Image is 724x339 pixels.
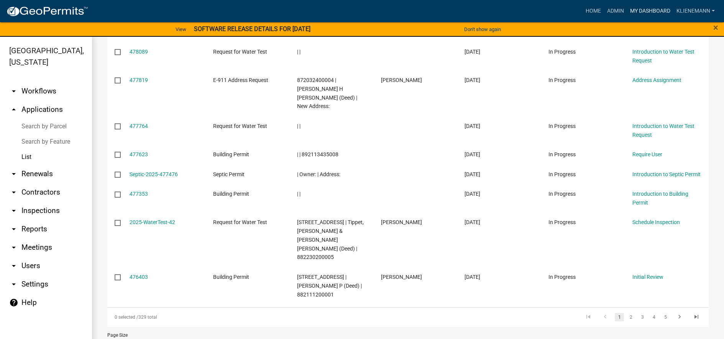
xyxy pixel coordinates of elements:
span: Request for Water Test [213,123,267,129]
span: In Progress [548,77,576,83]
span: 09/14/2025 [465,49,480,55]
i: arrow_drop_down [9,87,18,96]
li: page 5 [660,311,671,324]
i: arrow_drop_down [9,188,18,197]
a: Septic-2025-477476 [130,171,178,177]
span: × [713,22,718,33]
a: Schedule Inspection [632,219,680,225]
span: In Progress [548,191,576,197]
span: Lori Kohart [381,77,422,83]
span: In Progress [548,123,576,129]
span: Building Permit [213,151,249,157]
a: 478089 [130,49,148,55]
a: go to last page [689,313,704,321]
i: arrow_drop_down [9,280,18,289]
strong: SOFTWARE RELEASE DETAILS FOR [DATE] [194,25,310,33]
span: In Progress [548,219,576,225]
span: In Progress [548,274,576,280]
a: My Dashboard [627,4,673,18]
span: Building Permit [213,274,249,280]
a: Introduction to Building Permit [632,191,688,206]
span: 12634 200TH ST | Tippet, Joshua Logan & Heather Ann (Deed) | 882230200005 [297,219,364,260]
i: arrow_drop_down [9,206,18,215]
span: Lori Kohart [381,274,422,280]
span: 0 selected / [115,314,138,320]
a: 477764 [130,123,148,129]
span: 09/11/2025 [465,219,480,225]
span: 09/12/2025 [465,77,480,83]
span: E-911 Address Request [213,77,268,83]
a: View [172,23,189,36]
a: Introduction to Water Test Request [632,123,694,138]
a: 477623 [130,151,148,157]
div: 329 total [107,308,345,327]
button: Don't show again [461,23,504,36]
a: 477819 [130,77,148,83]
a: 2 [626,313,635,321]
span: 872032400004 | Broer, Lowell H Broer, Eunice J (Deed) | New Address: [297,77,357,109]
span: | | [297,123,300,129]
a: 4 [649,313,658,321]
a: go to previous page [598,313,612,321]
a: go to first page [581,313,596,321]
a: 3 [638,313,647,321]
li: page 1 [614,311,625,324]
span: Request for Water Test [213,219,267,225]
a: 2025-WaterTest-42 [130,219,175,225]
span: Heather Tippet [381,219,422,225]
span: 22510 170TH ST | Aldinger, Layne P (Deed) | 882111200001 [297,274,362,298]
span: Septic Permit [213,171,245,177]
i: arrow_drop_down [9,261,18,270]
span: 09/11/2025 [465,191,480,197]
span: | | [297,191,300,197]
li: page 4 [648,311,660,324]
span: In Progress [548,171,576,177]
li: page 3 [637,311,648,324]
a: 476403 [130,274,148,280]
span: 09/10/2025 [465,274,480,280]
span: 09/12/2025 [465,171,480,177]
span: 09/12/2025 [465,123,480,129]
span: Building Permit [213,191,249,197]
i: help [9,298,18,307]
a: Initial Review [632,274,663,280]
span: In Progress [548,151,576,157]
a: Home [583,4,604,18]
span: In Progress [548,49,576,55]
span: 09/12/2025 [465,151,480,157]
a: klienemann [673,4,718,18]
a: Admin [604,4,627,18]
li: page 2 [625,311,637,324]
button: Close [713,23,718,32]
a: Require User [632,151,662,157]
a: go to next page [672,313,687,321]
a: Introduction to Water Test Request [632,49,694,64]
span: | Owner: | Address: [297,171,340,177]
span: | | [297,49,300,55]
a: Address Assignment [632,77,681,83]
a: 5 [661,313,670,321]
span: | | 892113435008 [297,151,338,157]
i: arrow_drop_down [9,224,18,234]
span: Request for Water Test [213,49,267,55]
a: 477353 [130,191,148,197]
i: arrow_drop_down [9,169,18,179]
i: arrow_drop_up [9,105,18,114]
i: arrow_drop_down [9,243,18,252]
a: 1 [615,313,624,321]
a: Introduction to Septic Permit [632,171,701,177]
